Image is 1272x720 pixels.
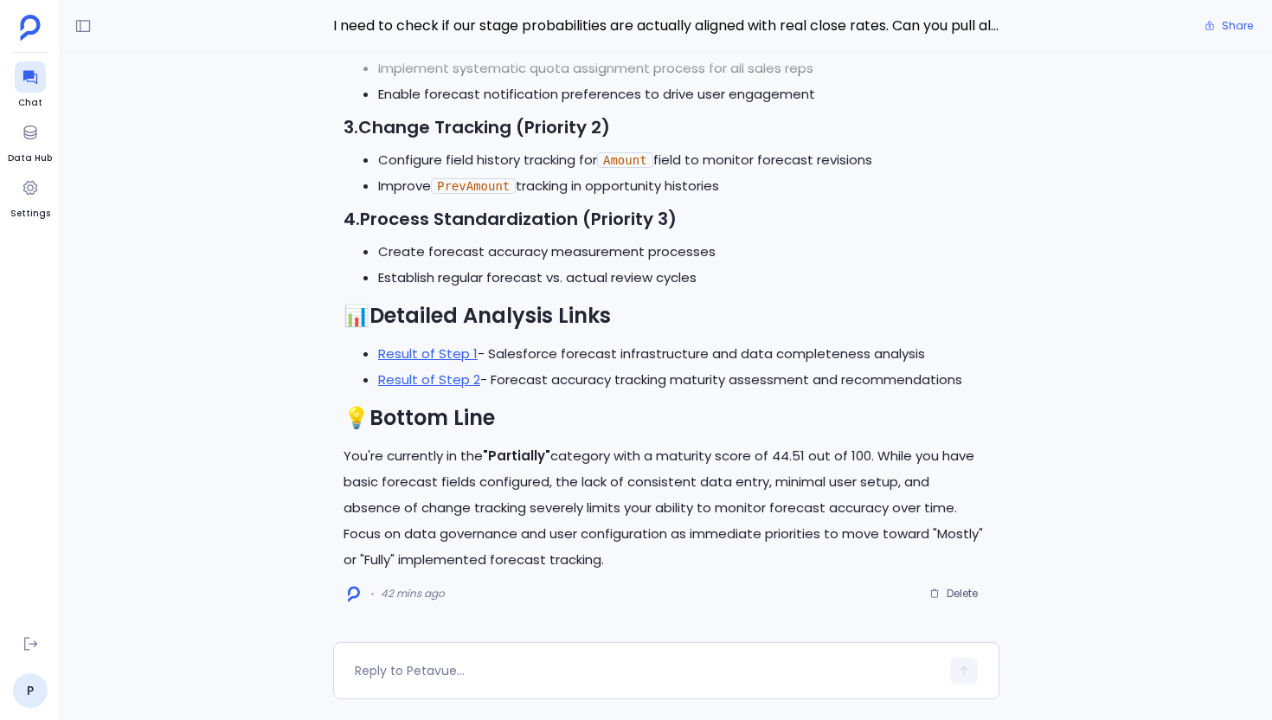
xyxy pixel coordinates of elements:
[358,115,610,139] strong: Change Tracking (Priority 2)
[344,114,989,140] h3: 3.
[333,15,999,37] span: I need to check if our stage probabilities are actually aligned with real close rates. Can you pu...
[483,447,550,465] strong: "Partially"
[378,173,989,199] li: Improve tracking in opportunity histories
[378,147,989,173] li: Configure field history tracking for field to monitor forecast revisions
[344,301,989,331] h2: 📊
[1222,19,1253,33] span: Share
[378,370,480,389] a: Result of Step 2
[13,673,48,708] a: P
[947,587,978,601] span: Delete
[918,581,989,607] button: Delete
[344,443,989,573] p: You're currently in the category with a maturity score of 44.51 out of 100. While you have basic ...
[344,206,989,232] h3: 4.
[15,61,46,110] a: Chat
[378,81,989,107] li: Enable forecast notification preferences to drive user engagement
[10,172,50,221] a: Settings
[369,403,495,432] strong: Bottom Line
[378,341,989,367] li: - Salesforce forecast infrastructure and data completeness analysis
[360,207,677,231] strong: Process Standardization (Priority 3)
[348,586,360,602] img: logo
[381,587,445,601] span: 42 mins ago
[431,178,516,194] code: PrevAmount
[8,117,52,165] a: Data Hub
[8,151,52,165] span: Data Hub
[378,367,989,393] li: - Forecast accuracy tracking maturity assessment and recommendations
[378,265,989,291] li: Establish regular forecast vs. actual review cycles
[10,207,50,221] span: Settings
[1194,14,1263,38] button: Share
[344,403,989,433] h2: 💡
[597,152,653,168] code: Amount
[378,344,478,363] a: Result of Step 1
[369,301,611,330] strong: Detailed Analysis Links
[20,15,41,41] img: petavue logo
[15,96,46,110] span: Chat
[378,239,989,265] li: Create forecast accuracy measurement processes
